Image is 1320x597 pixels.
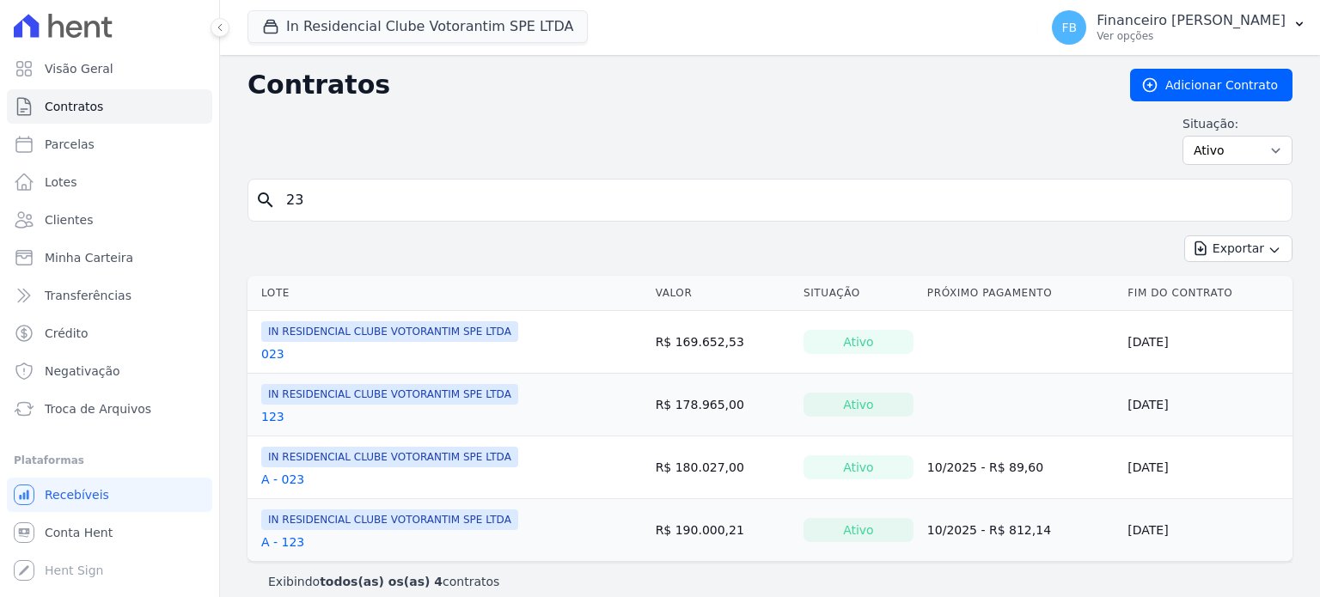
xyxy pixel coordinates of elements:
td: [DATE] [1121,499,1292,562]
a: Troca de Arquivos [7,392,212,426]
td: [DATE] [1121,436,1292,499]
div: Ativo [804,393,914,417]
span: Transferências [45,287,131,304]
span: Conta Hent [45,524,113,541]
span: Visão Geral [45,60,113,77]
a: 10/2025 - R$ 812,14 [927,523,1051,537]
h2: Contratos [247,70,1103,101]
span: Recebíveis [45,486,109,503]
a: Clientes [7,203,212,237]
div: Ativo [804,330,914,354]
td: R$ 178.965,00 [649,374,797,436]
a: Lotes [7,165,212,199]
button: Exportar [1184,235,1292,262]
input: Buscar por nome do lote [276,183,1285,217]
a: Minha Carteira [7,241,212,275]
div: Ativo [804,455,914,479]
td: R$ 169.652,53 [649,311,797,374]
span: Troca de Arquivos [45,400,151,417]
span: Clientes [45,211,93,228]
a: Contratos [7,89,212,124]
span: Crédito [45,325,89,342]
a: 023 [261,345,284,362]
a: Recebíveis [7,478,212,512]
span: IN RESIDENCIAL CLUBE VOTORANTIM SPE LTDA [261,384,518,405]
span: Contratos [45,98,103,115]
th: Lote [247,276,649,311]
div: Plataformas [14,450,205,471]
a: Visão Geral [7,52,212,86]
span: Negativação [45,362,120,380]
span: IN RESIDENCIAL CLUBE VOTORANTIM SPE LTDA [261,321,518,342]
td: R$ 180.027,00 [649,436,797,499]
div: Ativo [804,518,914,542]
th: Valor [649,276,797,311]
a: Transferências [7,278,212,313]
a: Conta Hent [7,515,212,550]
button: FB Financeiro [PERSON_NAME] Ver opções [1038,3,1320,52]
a: Parcelas [7,127,212,161]
span: FB [1061,21,1077,34]
td: [DATE] [1121,374,1292,436]
th: Próximo Pagamento [920,276,1121,311]
b: todos(as) os(as) 4 [320,575,443,588]
a: Negativação [7,354,212,388]
th: Situação [797,276,920,311]
span: Minha Carteira [45,249,133,266]
button: In Residencial Clube Votorantim SPE LTDA [247,10,588,43]
i: search [255,190,276,210]
a: A - 123 [261,533,304,551]
span: Lotes [45,174,77,191]
td: R$ 190.000,21 [649,499,797,562]
a: Adicionar Contrato [1130,69,1292,101]
span: IN RESIDENCIAL CLUBE VOTORANTIM SPE LTDA [261,509,518,530]
a: 10/2025 - R$ 89,60 [927,460,1043,474]
a: 123 [261,408,284,425]
a: A - 023 [261,471,304,488]
span: IN RESIDENCIAL CLUBE VOTORANTIM SPE LTDA [261,447,518,467]
label: Situação: [1182,115,1292,132]
p: Financeiro [PERSON_NAME] [1097,12,1286,29]
a: Crédito [7,316,212,350]
p: Ver opções [1097,29,1286,43]
th: Fim do Contrato [1121,276,1292,311]
span: Parcelas [45,136,95,153]
td: [DATE] [1121,311,1292,374]
p: Exibindo contratos [268,573,499,590]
